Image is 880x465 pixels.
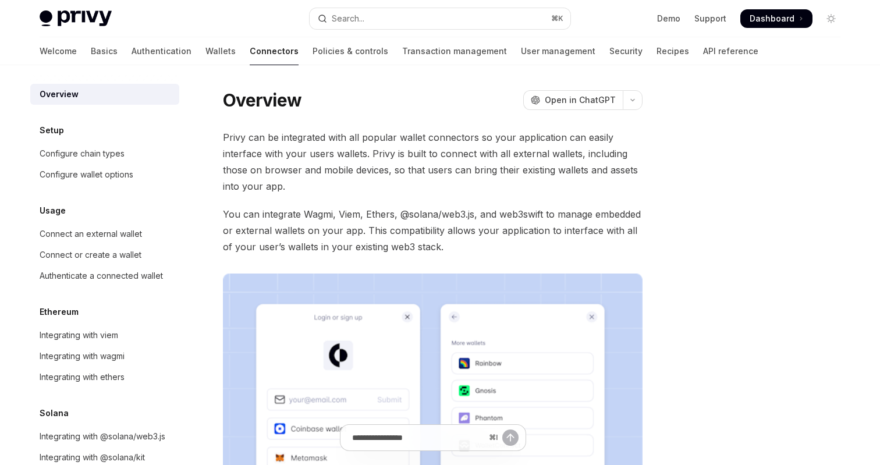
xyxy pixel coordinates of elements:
[521,37,595,65] a: User management
[30,426,179,447] a: Integrating with @solana/web3.js
[30,265,179,286] a: Authenticate a connected wallet
[30,84,179,105] a: Overview
[750,13,794,24] span: Dashboard
[223,206,643,255] span: You can integrate Wagmi, Viem, Ethers, @solana/web3.js, and web3swift to manage embedded or exter...
[30,143,179,164] a: Configure chain types
[545,94,616,106] span: Open in ChatGPT
[313,37,388,65] a: Policies & controls
[740,9,812,28] a: Dashboard
[40,87,79,101] div: Overview
[30,244,179,265] a: Connect or create a wallet
[205,37,236,65] a: Wallets
[223,129,643,194] span: Privy can be integrated with all popular wallet connectors so your application can easily interfa...
[30,367,179,388] a: Integrating with ethers
[132,37,191,65] a: Authentication
[551,14,563,23] span: ⌘ K
[40,123,64,137] h5: Setup
[40,10,112,27] img: light logo
[30,164,179,185] a: Configure wallet options
[40,37,77,65] a: Welcome
[40,406,69,420] h5: Solana
[91,37,118,65] a: Basics
[703,37,758,65] a: API reference
[694,13,726,24] a: Support
[40,147,125,161] div: Configure chain types
[30,346,179,367] a: Integrating with wagmi
[402,37,507,65] a: Transaction management
[40,227,142,241] div: Connect an external wallet
[609,37,643,65] a: Security
[250,37,299,65] a: Connectors
[657,37,689,65] a: Recipes
[40,248,141,262] div: Connect or create a wallet
[657,13,680,24] a: Demo
[40,349,125,363] div: Integrating with wagmi
[40,168,133,182] div: Configure wallet options
[523,90,623,110] button: Open in ChatGPT
[40,450,145,464] div: Integrating with @solana/kit
[822,9,840,28] button: Toggle dark mode
[30,325,179,346] a: Integrating with viem
[40,269,163,283] div: Authenticate a connected wallet
[40,370,125,384] div: Integrating with ethers
[352,425,484,450] input: Ask a question...
[223,90,301,111] h1: Overview
[40,305,79,319] h5: Ethereum
[502,429,519,446] button: Send message
[30,223,179,244] a: Connect an external wallet
[40,204,66,218] h5: Usage
[40,328,118,342] div: Integrating with viem
[40,429,165,443] div: Integrating with @solana/web3.js
[332,12,364,26] div: Search...
[310,8,570,29] button: Open search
